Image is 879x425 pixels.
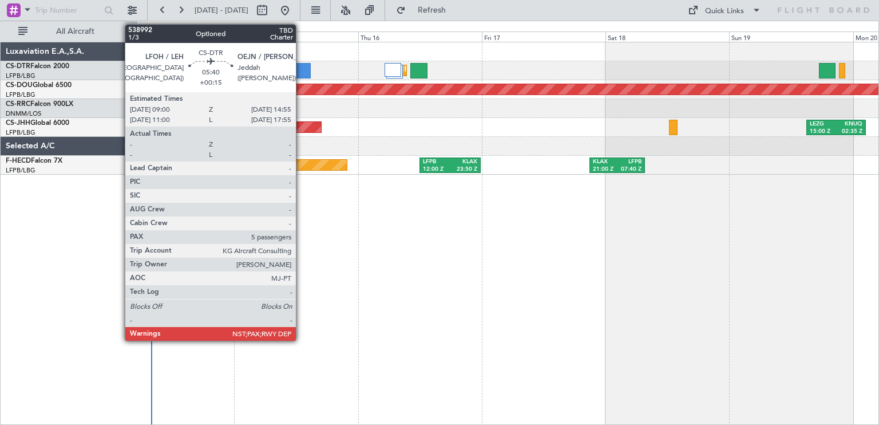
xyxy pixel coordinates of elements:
a: LFPB/LBG [6,166,35,175]
div: Wed 15 [234,32,358,42]
div: KLAX [450,158,477,166]
span: F-HECD [6,158,31,164]
div: 21:00 Z [593,166,617,174]
div: Sun 19 [729,32,853,42]
div: LEZG [810,120,836,128]
a: LFPB/LBG [6,128,35,137]
div: 15:00 Z [810,128,836,136]
div: [DATE] [138,23,158,33]
button: Quick Links [682,1,767,19]
span: [DATE] - [DATE] [195,5,248,15]
div: KNUQ [836,120,862,128]
div: Fri 17 [482,32,605,42]
div: Tue 14 [110,32,234,42]
span: CS-DTR [6,63,30,70]
div: LFPB [617,158,641,166]
input: Trip Number [35,2,101,19]
div: Sat 18 [605,32,729,42]
div: KLAX [593,158,617,166]
div: 12:00 Z [423,166,450,174]
a: LFPB/LBG [6,90,35,99]
div: Quick Links [705,6,744,17]
div: 07:40 Z [617,166,641,174]
a: F-HECDFalcon 7X [6,158,62,164]
a: CS-RRCFalcon 900LX [6,101,73,108]
div: Planned Maint Sofia [405,62,463,79]
span: All Aircraft [30,27,121,36]
a: CS-JHHGlobal 6000 [6,120,69,127]
span: CS-JHH [6,120,30,127]
button: All Aircraft [13,22,124,41]
a: LFPB/LBG [6,72,35,80]
a: CS-DOUGlobal 6500 [6,82,72,89]
div: LFPB [423,158,450,166]
span: Refresh [408,6,456,14]
div: 23:50 Z [450,166,477,174]
span: CS-DOU [6,82,33,89]
button: Refresh [391,1,460,19]
span: CS-RRC [6,101,30,108]
div: 02:35 Z [836,128,862,136]
a: DNMM/LOS [6,109,41,118]
div: Thu 16 [358,32,482,42]
a: CS-DTRFalcon 2000 [6,63,69,70]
